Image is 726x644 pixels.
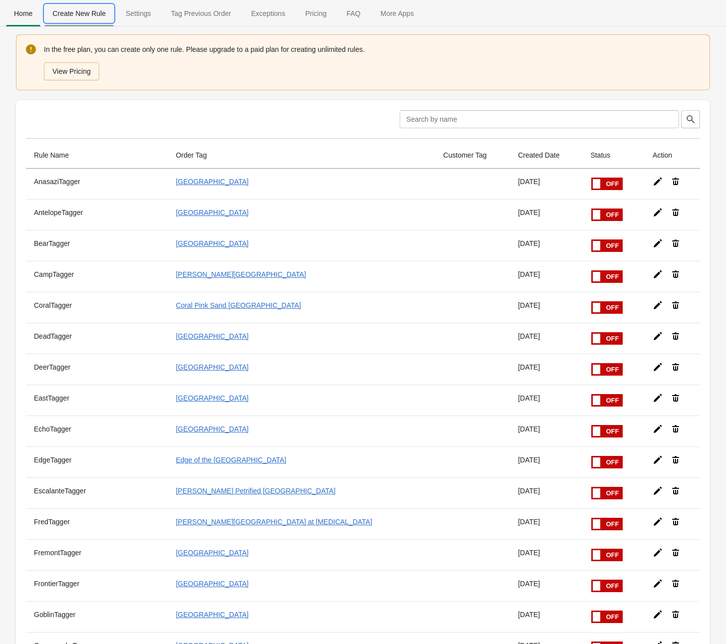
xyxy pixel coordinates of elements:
td: [DATE] [510,539,582,570]
th: Rule Name [26,142,168,169]
td: [DATE] [510,508,582,539]
td: [DATE] [510,323,582,354]
td: [DATE] [510,292,582,323]
th: AnasaziTagger [26,169,168,199]
td: [DATE] [510,416,582,446]
a: [GEOGRAPHIC_DATA] [176,580,248,588]
a: [GEOGRAPHIC_DATA] [176,178,248,186]
td: [DATE] [510,446,582,477]
a: [PERSON_NAME][GEOGRAPHIC_DATA] at [MEDICAL_DATA] [176,518,372,526]
a: [GEOGRAPHIC_DATA] [176,425,248,433]
th: EastTagger [26,385,168,416]
div: In the free plan, you can create only one rule. Please upgrade to a paid plan for creating unlimi... [44,43,700,81]
th: DeadTagger [26,323,168,354]
th: CoralTagger [26,292,168,323]
a: [GEOGRAPHIC_DATA] [176,332,248,340]
th: Created Date [510,142,582,169]
th: FremontTagger [26,539,168,570]
th: Action [645,142,700,169]
a: Coral Pink Sand [GEOGRAPHIC_DATA] [176,301,301,309]
a: [PERSON_NAME] Petrified [GEOGRAPHIC_DATA] [176,487,335,495]
th: Status [582,142,645,169]
a: [GEOGRAPHIC_DATA] [176,209,248,216]
span: Pricing [297,4,335,22]
button: View Pricing [44,62,99,80]
span: Tag Previous Order [163,4,240,22]
th: AntelopeTagger [26,199,168,230]
a: [GEOGRAPHIC_DATA] [176,611,248,619]
td: [DATE] [510,199,582,230]
button: Home [4,0,42,26]
td: [DATE] [510,230,582,261]
th: EdgeTagger [26,446,168,477]
td: [DATE] [510,385,582,416]
th: CampTagger [26,261,168,292]
th: Order Tag [168,142,435,169]
span: Settings [118,4,159,22]
button: Create_New_Rule [42,0,116,26]
a: [GEOGRAPHIC_DATA] [176,363,248,371]
td: [DATE] [510,570,582,601]
a: [GEOGRAPHIC_DATA] [176,394,248,402]
span: Exceptions [243,4,293,22]
td: [DATE] [510,477,582,508]
button: Settings [116,0,161,26]
th: FrontierTagger [26,570,168,601]
th: BearTagger [26,230,168,261]
th: DeerTagger [26,354,168,385]
td: [DATE] [510,261,582,292]
td: [DATE] [510,601,582,632]
th: GoblinTagger [26,601,168,632]
input: Search by name [400,110,679,128]
a: [GEOGRAPHIC_DATA] [176,549,248,557]
th: EchoTagger [26,416,168,446]
span: Create New Rule [44,4,114,22]
span: Home [6,4,40,22]
a: [GEOGRAPHIC_DATA] [176,239,248,247]
th: Customer Tag [435,142,510,169]
span: More Apps [372,4,422,22]
td: [DATE] [510,354,582,385]
td: [DATE] [510,169,582,199]
span: FAQ [338,4,368,22]
th: FredTagger [26,508,168,539]
th: EscalanteTagger [26,477,168,508]
a: [PERSON_NAME][GEOGRAPHIC_DATA] [176,270,306,278]
a: Edge of the [GEOGRAPHIC_DATA] [176,456,286,464]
